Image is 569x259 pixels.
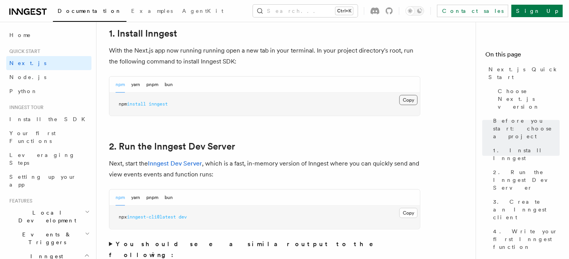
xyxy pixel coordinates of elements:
span: inngest [149,101,168,107]
p: Next, start the , which is a fast, in-memory version of Inngest where you can quickly send and vi... [109,158,420,180]
span: Features [6,198,32,204]
h4: On this page [485,50,560,62]
span: Examples [131,8,173,14]
span: install [127,101,146,107]
span: Install the SDK [9,116,90,122]
a: 1. Install Inngest [490,143,560,165]
button: Local Development [6,206,91,227]
span: Choose Next.js version [498,87,560,111]
span: 2. Run the Inngest Dev Server [493,168,560,192]
a: Your first Functions [6,126,91,148]
span: npm [119,101,127,107]
button: pnpm [146,190,158,206]
a: Home [6,28,91,42]
a: Setting up your app [6,170,91,192]
a: Contact sales [437,5,508,17]
button: yarn [131,190,140,206]
button: Copy [399,208,418,218]
span: Your first Functions [9,130,56,144]
a: 4. Write your first Inngest function [490,224,560,254]
button: pnpm [146,77,158,93]
button: Toggle dark mode [406,6,424,16]
span: Python [9,88,38,94]
a: Install the SDK [6,112,91,126]
kbd: Ctrl+K [335,7,353,15]
span: 3. Create an Inngest client [493,198,560,221]
a: 3. Create an Inngest client [490,195,560,224]
span: 4. Write your first Inngest function [493,227,560,251]
a: Documentation [53,2,126,22]
button: bun [165,77,173,93]
a: Choose Next.js version [495,84,560,114]
span: AgentKit [182,8,223,14]
a: Examples [126,2,177,21]
button: npm [116,77,125,93]
a: Before you start: choose a project [490,114,560,143]
button: Search...Ctrl+K [253,5,358,17]
a: Next.js [6,56,91,70]
span: Next.js Quick Start [488,65,560,81]
a: Python [6,84,91,98]
a: Inngest Dev Server [148,160,202,167]
a: Leveraging Steps [6,148,91,170]
a: 1. Install Inngest [109,28,177,39]
span: Documentation [58,8,122,14]
span: npx [119,214,127,220]
span: inngest-cli@latest [127,214,176,220]
button: Copy [399,95,418,105]
a: Next.js Quick Start [485,62,560,84]
span: Setting up your app [9,174,76,188]
span: Leveraging Steps [9,152,75,166]
button: npm [116,190,125,206]
a: Sign Up [511,5,563,17]
strong: You should see a similar output to the following: [109,240,384,259]
button: yarn [131,77,140,93]
span: Before you start: choose a project [493,117,560,140]
button: bun [165,190,173,206]
span: Quick start [6,48,40,55]
span: Events & Triggers [6,231,85,246]
a: Node.js [6,70,91,84]
a: 2. Run the Inngest Dev Server [109,141,235,152]
span: Inngest tour [6,104,44,111]
span: Home [9,31,31,39]
p: With the Next.js app now running running open a new tab in your terminal. In your project directo... [109,45,420,67]
span: Local Development [6,209,85,224]
span: Next.js [9,60,46,66]
span: 1. Install Inngest [493,146,560,162]
span: dev [179,214,187,220]
span: Node.js [9,74,46,80]
a: AgentKit [177,2,228,21]
a: 2. Run the Inngest Dev Server [490,165,560,195]
button: Events & Triggers [6,227,91,249]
